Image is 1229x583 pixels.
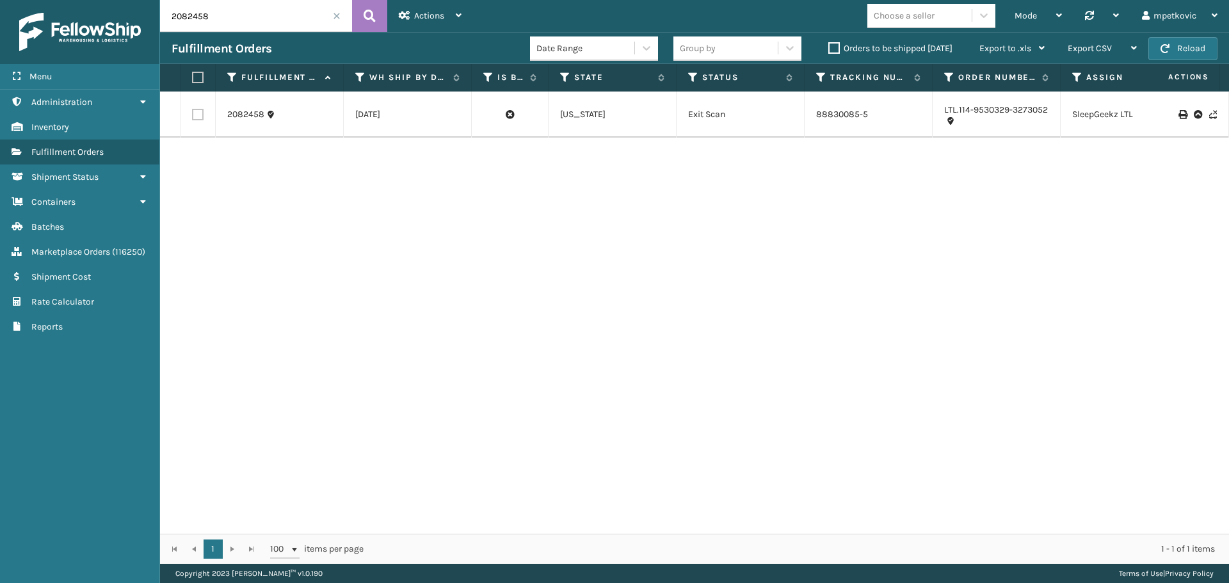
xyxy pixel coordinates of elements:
span: Rate Calculator [31,296,94,307]
div: 1 - 1 of 1 items [382,543,1215,555]
span: 100 [270,543,289,555]
label: WH Ship By Date [369,72,447,83]
td: [US_STATE] [549,92,677,138]
td: Exit Scan [677,92,805,138]
div: | [1119,564,1214,583]
div: Choose a seller [874,9,935,22]
div: Date Range [536,42,636,55]
label: Status [702,72,780,83]
span: ( 116250 ) [112,246,145,257]
span: Shipment Status [31,172,99,182]
span: Mode [1015,10,1037,21]
span: Actions [414,10,444,21]
span: Actions [1128,67,1217,88]
i: Upload BOL [1194,110,1201,119]
label: Order Number [958,72,1036,83]
span: Inventory [31,122,69,132]
img: logo [19,13,141,51]
a: 1 [204,539,223,559]
label: Is Buy Shipping [497,72,524,83]
a: 2082458 [227,108,264,121]
span: Containers [31,196,76,207]
button: Reload [1148,37,1217,60]
label: Orders to be shipped [DATE] [828,43,952,54]
a: Terms of Use [1119,569,1163,578]
td: 88830085-5 [805,92,933,138]
h3: Fulfillment Orders [172,41,271,56]
span: Administration [31,97,92,108]
div: Group by [680,42,716,55]
a: LTL.114-9530329-3273052 [944,104,1048,116]
p: Copyright 2023 [PERSON_NAME]™ v 1.0.190 [175,564,323,583]
span: Menu [29,71,52,82]
span: Batches [31,221,64,232]
label: Tracking Number [830,72,908,83]
td: SleepGeekz LTL [1061,92,1189,138]
span: Export to .xls [979,43,1031,54]
label: Fulfillment Order Id [241,72,319,83]
span: Shipment Cost [31,271,91,282]
i: Never Shipped [1209,110,1217,119]
label: Assigned Carrier [1086,72,1164,83]
i: Print BOL [1178,110,1186,119]
span: Export CSV [1068,43,1112,54]
span: items per page [270,539,364,559]
a: Privacy Policy [1165,569,1214,578]
span: Reports [31,321,63,332]
label: State [574,72,652,83]
span: Marketplace Orders [31,246,110,257]
span: Fulfillment Orders [31,147,104,157]
td: [DATE] [344,92,472,138]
